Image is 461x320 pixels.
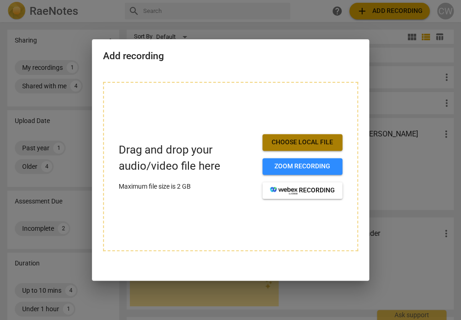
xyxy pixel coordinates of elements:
p: Maximum file size is 2 GB [119,182,255,191]
button: Choose local file [262,134,342,151]
button: Zoom recording [262,158,342,175]
span: Zoom recording [270,162,335,171]
button: recording [262,182,342,199]
h2: Add recording [103,50,358,62]
span: Choose local file [270,138,335,147]
p: Drag and drop your audio/video file here [119,142,255,174]
span: recording [270,186,335,195]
